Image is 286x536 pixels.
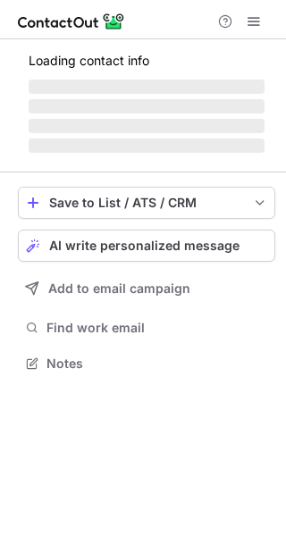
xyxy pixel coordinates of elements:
span: ‌ [29,138,265,153]
span: AI write personalized message [49,239,240,253]
p: Loading contact info [29,54,265,68]
div: Save to List / ATS / CRM [49,196,244,210]
span: Find work email [46,320,268,336]
span: ‌ [29,80,265,94]
button: Find work email [18,315,275,340]
button: AI write personalized message [18,230,275,262]
span: ‌ [29,99,265,113]
span: Add to email campaign [48,281,190,296]
span: Notes [46,356,268,372]
span: ‌ [29,119,265,133]
button: Add to email campaign [18,272,275,305]
img: ContactOut v5.3.10 [18,11,125,32]
button: Notes [18,351,275,376]
button: save-profile-one-click [18,187,275,219]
